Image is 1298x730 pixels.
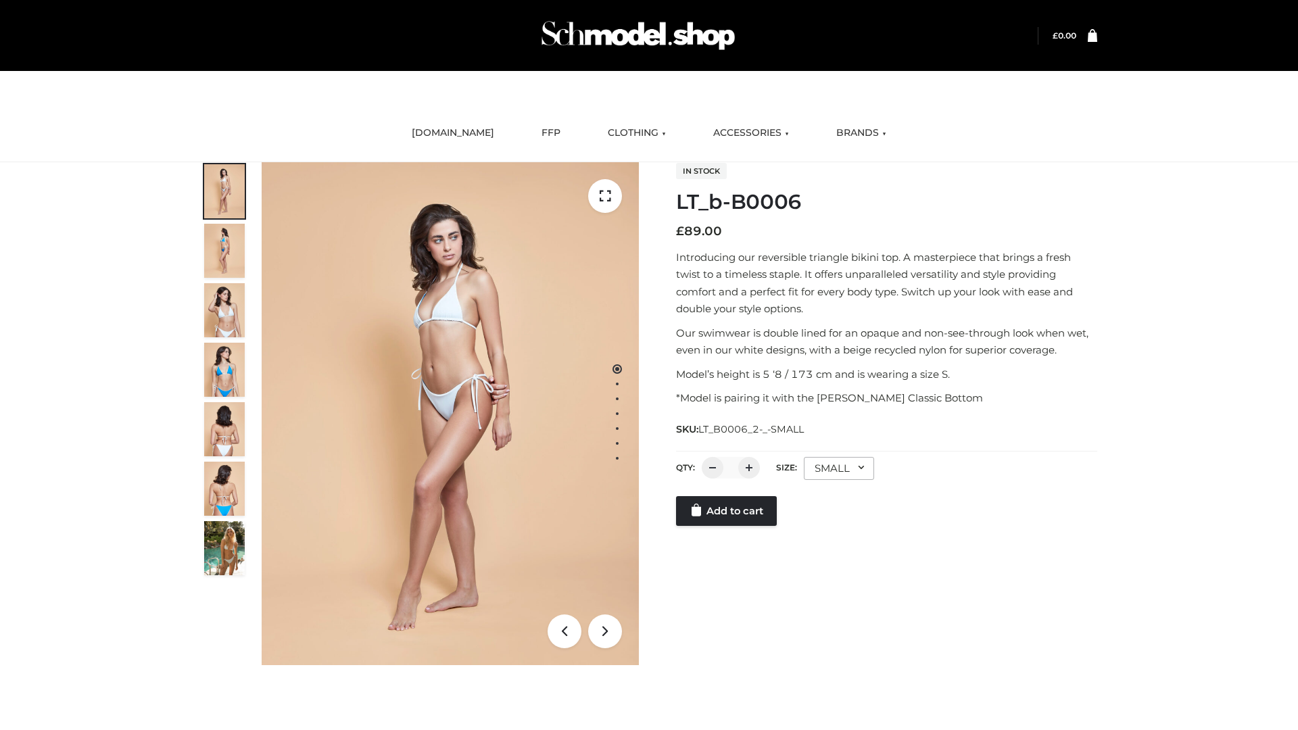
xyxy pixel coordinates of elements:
bdi: 0.00 [1053,30,1076,41]
img: ArielClassicBikiniTop_CloudNine_AzureSky_OW114ECO_8-scaled.jpg [204,462,245,516]
img: ArielClassicBikiniTop_CloudNine_AzureSky_OW114ECO_1 [262,162,639,665]
img: ArielClassicBikiniTop_CloudNine_AzureSky_OW114ECO_3-scaled.jpg [204,283,245,337]
a: FFP [531,118,571,148]
label: QTY: [676,462,695,472]
span: In stock [676,163,727,179]
img: Schmodel Admin 964 [537,9,740,62]
img: ArielClassicBikiniTop_CloudNine_AzureSky_OW114ECO_2-scaled.jpg [204,224,245,278]
span: LT_B0006_2-_-SMALL [698,423,804,435]
img: ArielClassicBikiniTop_CloudNine_AzureSky_OW114ECO_1-scaled.jpg [204,164,245,218]
a: CLOTHING [598,118,676,148]
a: £0.00 [1053,30,1076,41]
a: Add to cart [676,496,777,526]
bdi: 89.00 [676,224,722,239]
img: Arieltop_CloudNine_AzureSky2.jpg [204,521,245,575]
label: Size: [776,462,797,472]
div: SMALL [804,457,874,480]
a: BRANDS [826,118,896,148]
img: ArielClassicBikiniTop_CloudNine_AzureSky_OW114ECO_4-scaled.jpg [204,343,245,397]
p: Introducing our reversible triangle bikini top. A masterpiece that brings a fresh twist to a time... [676,249,1097,318]
a: [DOMAIN_NAME] [402,118,504,148]
p: Our swimwear is double lined for an opaque and non-see-through look when wet, even in our white d... [676,324,1097,359]
p: *Model is pairing it with the [PERSON_NAME] Classic Bottom [676,389,1097,407]
img: ArielClassicBikiniTop_CloudNine_AzureSky_OW114ECO_7-scaled.jpg [204,402,245,456]
span: £ [1053,30,1058,41]
span: £ [676,224,684,239]
a: ACCESSORIES [703,118,799,148]
span: SKU: [676,421,805,437]
p: Model’s height is 5 ‘8 / 173 cm and is wearing a size S. [676,366,1097,383]
h1: LT_b-B0006 [676,190,1097,214]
